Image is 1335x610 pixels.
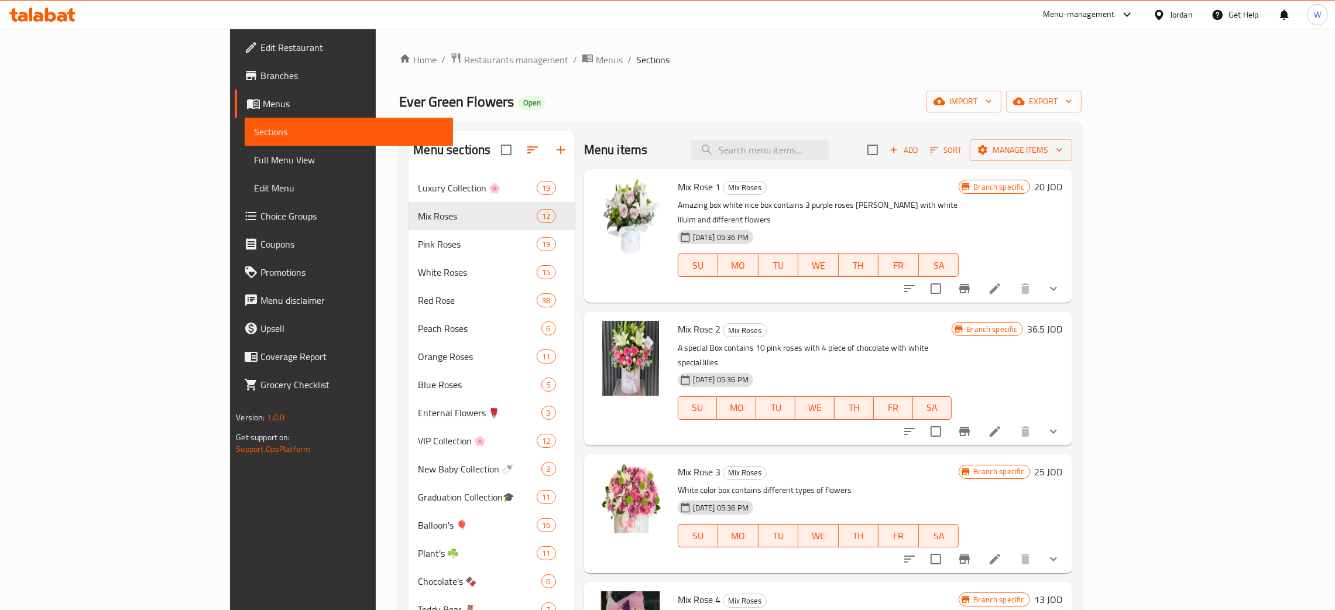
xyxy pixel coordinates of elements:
span: TU [763,257,794,274]
li: / [573,53,577,67]
div: Luxury Collection 🌸19 [409,174,574,202]
span: Sections [254,125,444,139]
span: Mix Rose 2 [678,320,720,338]
span: 12 [537,436,555,447]
span: Edit Menu [254,181,444,195]
input: search [691,140,829,160]
div: New Baby Collection 🍼3 [409,455,574,483]
span: Mix Roses [418,209,537,223]
button: TH [835,396,874,420]
a: Promotions [235,258,453,286]
button: Sort [927,141,965,159]
button: Add [885,141,922,159]
div: items [537,265,555,279]
span: Full Menu View [254,153,444,167]
div: Balloon's 🎈16 [409,511,574,539]
a: Coverage Report [235,342,453,371]
div: Plant's ☘️11 [409,539,574,567]
div: items [537,349,555,364]
div: Open [519,96,545,110]
div: items [537,434,555,448]
span: 12 [537,211,555,222]
svg: Show Choices [1046,552,1061,566]
button: SA [919,253,959,277]
button: MO [718,253,759,277]
a: Edit menu item [988,552,1002,566]
span: Sort items [922,141,970,159]
button: FR [874,396,913,420]
div: items [537,293,555,307]
div: Peach Roses6 [409,314,574,342]
span: import [936,94,992,109]
span: Open [519,98,545,108]
span: 3 [542,407,555,419]
button: show more [1039,545,1068,573]
span: SU [683,527,713,544]
p: White color box contains different types of flowers [678,483,959,498]
span: 19 [537,239,555,250]
div: White Roses15 [409,258,574,286]
button: export [1006,91,1082,112]
a: Sections [245,118,453,146]
div: items [541,462,556,476]
div: Luxury Collection 🌸 [418,181,537,195]
span: Branch specific [969,181,1029,193]
button: show more [1039,275,1068,303]
span: 15 [537,267,555,278]
a: Edit Restaurant [235,33,453,61]
span: Coverage Report [260,349,444,364]
span: 6 [542,323,555,334]
svg: Show Choices [1046,282,1061,296]
a: Upsell [235,314,453,342]
a: Menu disclaimer [235,286,453,314]
span: Orange Roses [418,349,537,364]
div: items [537,181,555,195]
span: FR [883,527,914,544]
span: Select section [860,138,885,162]
span: Select to update [924,419,948,444]
h2: Menu items [584,141,648,159]
a: Support.OpsPlatform [236,441,310,457]
a: Grocery Checklist [235,371,453,399]
span: Mix Roses [723,466,766,479]
span: WE [800,399,830,416]
span: 11 [537,548,555,559]
p: Amazing box white nice box contains 3 purple roses [PERSON_NAME] with white liluim and different ... [678,198,959,227]
span: Branch specific [962,324,1022,335]
button: TH [839,253,879,277]
div: items [537,490,555,504]
div: Chocolate's 🍫 [418,574,541,588]
button: sort-choices [895,417,924,445]
a: Branches [235,61,453,90]
span: SA [924,257,955,274]
span: Branches [260,68,444,83]
div: Orange Roses11 [409,342,574,371]
div: items [537,518,555,532]
button: SU [678,396,718,420]
button: Branch-specific-item [950,417,979,445]
button: MO [717,396,756,420]
span: Restaurants management [464,53,568,67]
button: MO [718,524,759,547]
span: Mix Rose 1 [678,178,720,196]
button: Add section [547,136,575,164]
span: TH [843,527,874,544]
button: FR [878,253,919,277]
div: VIP Collection 🌸12 [409,427,574,455]
span: Coupons [260,237,444,251]
span: Menus [263,97,444,111]
div: items [541,406,556,420]
h6: 20 JOD [1035,179,1063,195]
button: sort-choices [895,275,924,303]
button: TU [759,253,799,277]
div: Mix Roses [723,594,767,608]
div: Plant's ☘️ [418,546,537,560]
span: export [1015,94,1072,109]
div: White Roses [418,265,537,279]
span: Select to update [924,547,948,571]
span: 16 [537,520,555,531]
span: 3 [542,464,555,475]
a: Coupons [235,230,453,258]
span: Peach Roses [418,321,541,335]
